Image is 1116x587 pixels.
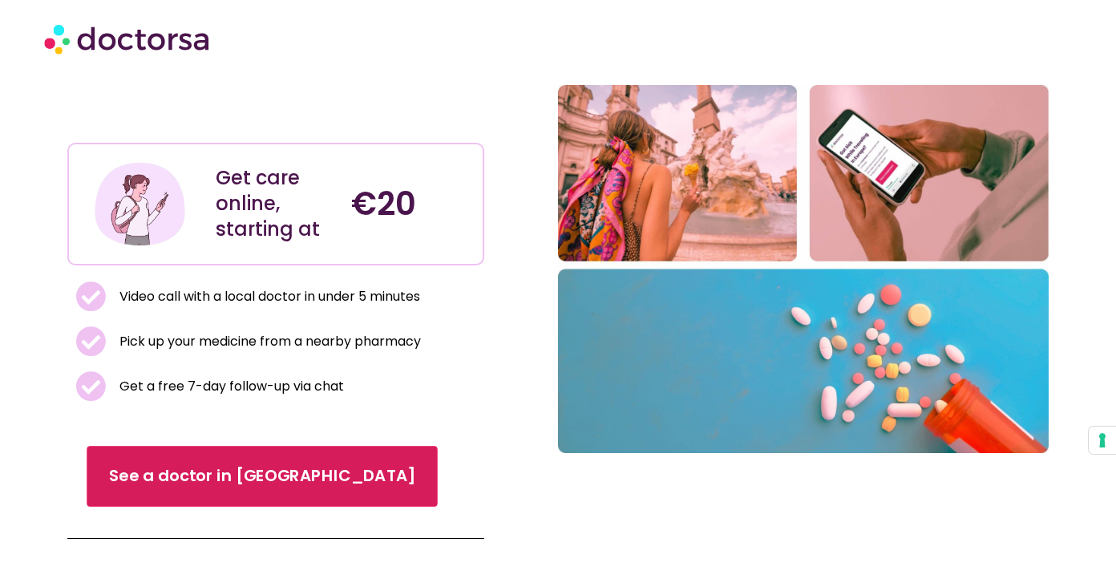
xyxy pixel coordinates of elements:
[109,465,415,488] span: See a doctor in [GEOGRAPHIC_DATA]
[115,330,421,353] span: Pick up your medicine from a nearby pharmacy
[92,156,188,252] img: Illustration depicting a young woman in a casual outfit, engaged with her smartphone. She has a p...
[115,375,344,398] span: Get a free 7-day follow-up via chat
[87,446,437,507] a: See a doctor in [GEOGRAPHIC_DATA]
[558,85,1049,453] img: A collage of three pictures. Healthy female traveler enjoying her vacation in Rome, Italy. Someon...
[216,165,335,242] div: Get care online, starting at
[75,107,477,127] iframe: Customer reviews powered by Trustpilot
[1089,427,1116,454] button: Your consent preferences for tracking technologies
[351,184,471,223] h4: €20
[115,285,420,308] span: Video call with a local doctor in under 5 minutes
[75,88,316,107] iframe: Customer reviews powered by Trustpilot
